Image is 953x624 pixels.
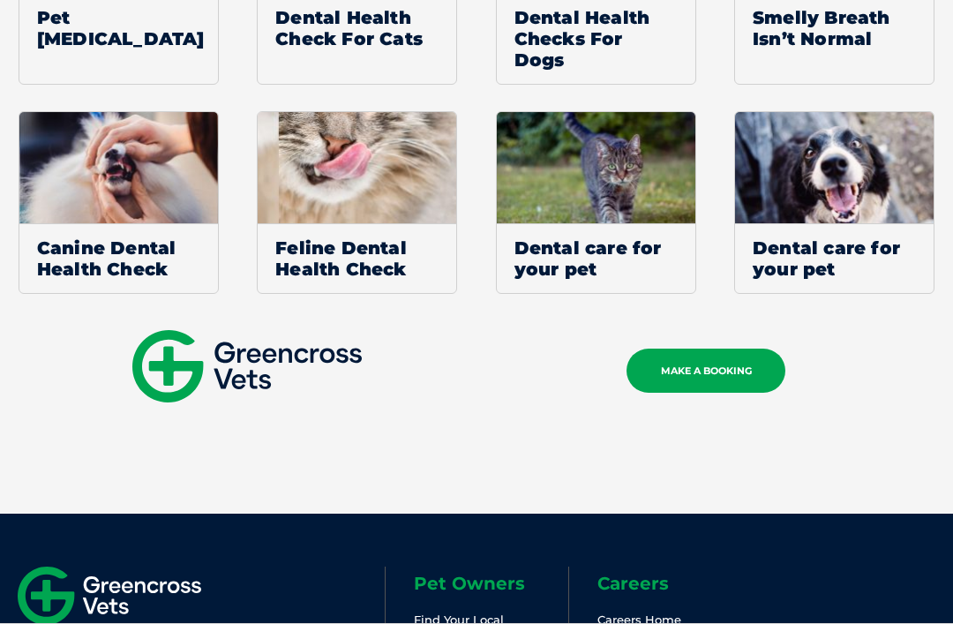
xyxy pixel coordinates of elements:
span: Dental care for your pet [497,224,695,294]
a: Dental care for your pet [734,112,934,296]
img: gxv-logo-mobile.svg [132,331,362,403]
a: Canine Dental Health Check [19,112,219,296]
h6: Careers [597,575,752,593]
a: MAKE A BOOKING [627,350,785,394]
span: Dental care for your pet [735,224,934,294]
span: Canine Dental Health Check [19,224,218,294]
a: Dental care for your pet [496,112,696,296]
a: Feline Dental Health Check [257,112,457,296]
h6: Pet Owners [414,575,568,593]
span: Feline Dental Health Check [258,224,456,294]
